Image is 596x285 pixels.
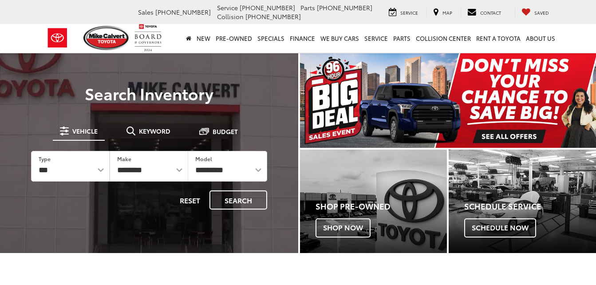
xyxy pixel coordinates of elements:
[213,24,255,52] a: Pre-Owned
[316,218,371,237] span: Shop Now
[139,128,170,134] span: Keyword
[413,24,474,52] a: Collision Center
[461,8,508,17] a: Contact
[523,24,558,52] a: About Us
[449,150,596,253] a: Schedule Service Schedule Now
[195,155,212,162] label: Model
[194,24,213,52] a: New
[72,128,98,134] span: Vehicle
[41,24,74,52] img: Toyota
[287,24,318,52] a: Finance
[245,12,301,21] span: [PHONE_NUMBER]
[39,155,51,162] label: Type
[217,3,238,12] span: Service
[255,24,287,52] a: Specials
[83,26,130,50] img: Mike Calvert Toyota
[300,150,447,253] div: Toyota
[362,24,391,52] a: Service
[117,155,131,162] label: Make
[464,218,536,237] span: Schedule Now
[183,24,194,52] a: Home
[300,3,315,12] span: Parts
[209,190,267,210] button: Search
[217,12,244,21] span: Collision
[19,84,280,102] h3: Search Inventory
[442,9,452,16] span: Map
[400,9,418,16] span: Service
[474,24,523,52] a: Rent a Toyota
[480,9,501,16] span: Contact
[464,202,596,211] h4: Schedule Service
[172,190,208,210] button: Reset
[317,3,372,12] span: [PHONE_NUMBER]
[138,8,154,16] span: Sales
[515,8,556,17] a: My Saved Vehicles
[318,24,362,52] a: WE BUY CARS
[155,8,211,16] span: [PHONE_NUMBER]
[240,3,295,12] span: [PHONE_NUMBER]
[391,24,413,52] a: Parts
[449,150,596,253] div: Toyota
[426,8,459,17] a: Map
[316,202,447,211] h4: Shop Pre-Owned
[213,128,238,135] span: Budget
[534,9,549,16] span: Saved
[382,8,425,17] a: Service
[300,150,447,253] a: Shop Pre-Owned Shop Now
